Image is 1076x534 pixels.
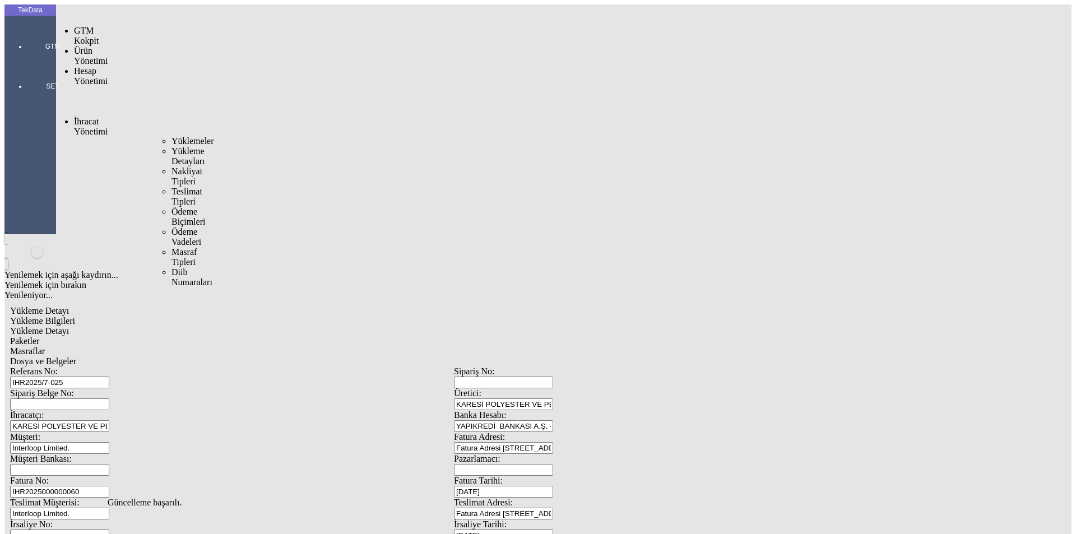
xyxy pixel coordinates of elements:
[10,498,80,507] span: Teslimat Müşterisi:
[10,356,76,366] span: Dosya ve Belgeler
[454,454,500,463] span: Pazarlamacı:
[74,117,108,136] span: İhracat Yönetimi
[454,388,481,398] span: Üretici:
[10,476,49,485] span: Fatura No:
[171,207,205,226] span: Ödeme Biçimleri
[10,306,69,315] span: Yükleme Detayı
[454,432,505,442] span: Fatura Adresi:
[171,166,202,186] span: Nakliyat Tipleri
[454,366,494,376] span: Sipariş No:
[454,519,507,529] span: İrsaliye Tarihi:
[454,476,503,485] span: Fatura Tarihi:
[10,410,44,420] span: İhracatçı:
[74,66,108,86] span: Hesap Yönetimi
[4,6,56,15] div: TekData
[171,267,212,287] span: Diib Numaraları
[171,187,202,206] span: Teslimat Tipleri
[171,247,197,267] span: Masraf Tipleri
[10,519,53,529] span: İrsaliye No:
[4,290,903,300] div: Yenileniyor...
[171,146,205,166] span: Yükleme Detayları
[10,336,39,346] span: Paketler
[36,82,69,91] span: SET
[10,432,40,442] span: Müşteri:
[10,388,74,398] span: Sipariş Belge No:
[10,454,72,463] span: Müşteri Bankası:
[171,136,214,146] span: Yüklemeler
[74,46,108,66] span: Ürün Yönetimi
[4,270,903,280] div: Yenilemek için aşağı kaydırın...
[10,346,45,356] span: Masraflar
[10,316,75,326] span: Yükleme Bilgileri
[171,227,201,247] span: Ödeme Vadeleri
[10,366,58,376] span: Referans No:
[74,26,99,45] span: GTM Kokpit
[454,410,507,420] span: Banka Hesabı:
[108,498,968,508] div: Güncelleme başarılı.
[10,326,69,336] span: Yükleme Detayı
[4,280,903,290] div: Yenilemek için bırakın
